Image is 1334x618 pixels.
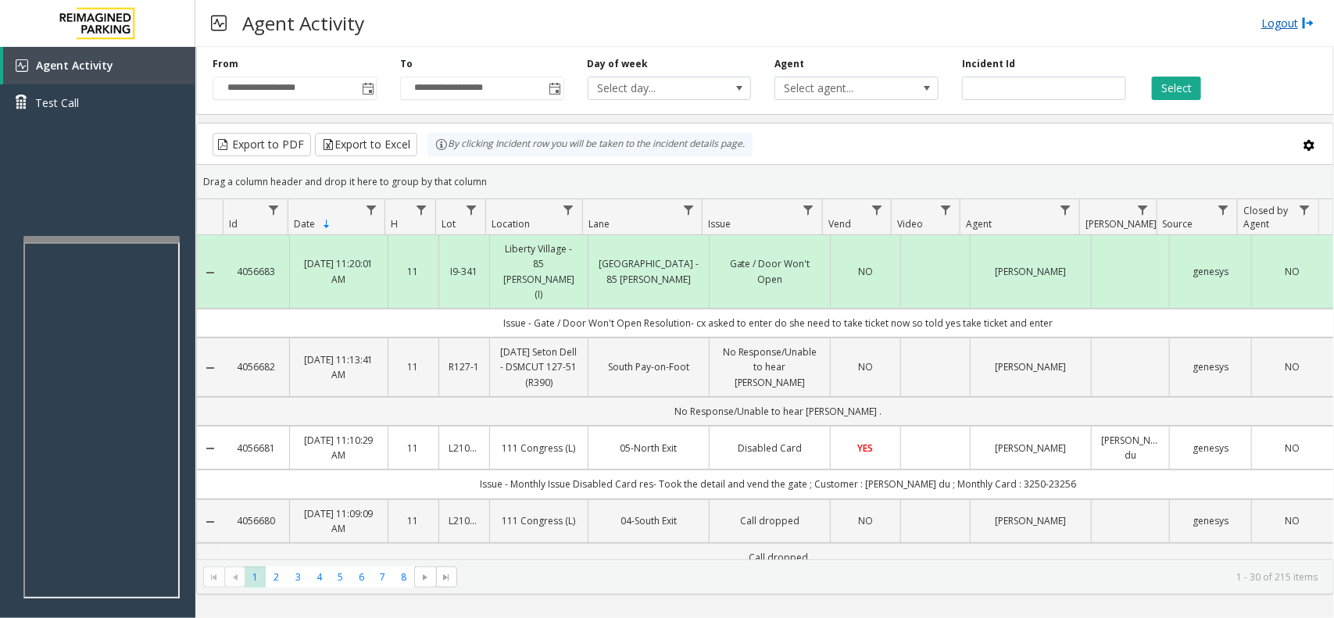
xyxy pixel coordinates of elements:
[234,4,372,42] h3: Agent Activity
[1163,217,1193,230] span: Source
[263,199,284,220] a: Id Filter Menu
[1179,513,1242,528] a: genesys
[449,359,480,374] a: R127-1
[398,264,429,279] a: 11
[392,217,399,230] span: H
[315,133,417,156] button: Export to Excel
[398,359,429,374] a: 11
[558,199,579,220] a: Location Filter Menu
[233,359,280,374] a: 4056682
[966,217,992,230] span: Agent
[197,199,1333,559] div: Data table
[840,264,890,279] a: NO
[233,513,280,528] a: 4056680
[709,217,731,230] span: Issue
[840,441,890,455] a: YES
[1285,360,1300,373] span: NO
[427,133,753,156] div: By clicking Incident row you will be taken to the incident details page.
[197,266,224,279] a: Collapse Details
[398,441,429,455] a: 11
[598,359,699,374] a: South Pay-on-Foot
[351,566,372,588] span: Page 6
[229,217,238,230] span: Id
[980,359,1082,374] a: [PERSON_NAME]
[224,309,1333,338] td: Issue - Gate / Door Won't Open Resolution- cx asked to enter do she need to take ticket now so to...
[419,571,431,584] span: Go to the next page
[400,57,413,71] label: To
[449,441,480,455] a: L21066000
[678,199,699,220] a: Lane Filter Menu
[266,566,287,588] span: Page 2
[588,217,610,230] span: Lane
[1261,15,1314,31] a: Logout
[224,397,1333,426] td: No Response/Unable to hear [PERSON_NAME] .
[1132,199,1153,220] a: Parker Filter Menu
[36,58,113,73] span: Agent Activity
[897,217,923,230] span: Video
[775,77,905,99] span: Select agent...
[1152,77,1201,100] button: Select
[598,513,699,528] a: 04-South Exit
[461,199,482,220] a: Lot Filter Menu
[798,199,819,220] a: Issue Filter Menu
[320,218,333,230] span: Sortable
[449,264,480,279] a: I9-341
[299,506,378,536] a: [DATE] 11:09:09 AM
[398,513,429,528] a: 11
[588,77,718,99] span: Select day...
[197,362,224,374] a: Collapse Details
[197,442,224,455] a: Collapse Details
[360,199,381,220] a: Date Filter Menu
[588,57,649,71] label: Day of week
[213,57,238,71] label: From
[1055,199,1076,220] a: Agent Filter Menu
[962,57,1015,71] label: Incident Id
[598,441,699,455] a: 05-North Exit
[1294,199,1315,220] a: Closed by Agent Filter Menu
[719,513,821,528] a: Call dropped
[858,441,874,455] span: YES
[440,571,452,584] span: Go to the last page
[1101,433,1160,463] a: [PERSON_NAME] du
[410,199,431,220] a: H Filter Menu
[499,241,578,302] a: Liberty Village - 85 [PERSON_NAME] (I)
[211,4,227,42] img: pageIcon
[499,441,578,455] a: 111 Congress (L)
[1261,513,1324,528] a: NO
[828,217,851,230] span: Vend
[1243,204,1288,230] span: Closed by Agent
[492,217,530,230] span: Location
[1261,359,1324,374] a: NO
[372,566,393,588] span: Page 7
[1261,441,1324,455] a: NO
[449,513,480,528] a: L21066000
[299,433,378,463] a: [DATE] 11:10:29 AM
[980,441,1082,455] a: [PERSON_NAME]
[1179,264,1242,279] a: genesys
[435,138,448,151] img: infoIcon.svg
[1285,514,1300,527] span: NO
[1261,264,1324,279] a: NO
[197,168,1333,195] div: Drag a column header and drop it here to group by that column
[288,566,309,588] span: Page 3
[294,217,315,230] span: Date
[35,95,79,111] span: Test Call
[233,441,280,455] a: 4056681
[858,360,873,373] span: NO
[719,345,821,390] a: No Response/Unable to hear [PERSON_NAME]
[1285,265,1300,278] span: NO
[1213,199,1234,220] a: Source Filter Menu
[197,516,224,528] a: Collapse Details
[598,256,699,286] a: [GEOGRAPHIC_DATA] - 85 [PERSON_NAME]
[393,566,414,588] span: Page 8
[245,566,266,588] span: Page 1
[359,77,376,99] span: Toggle popup
[1285,441,1300,455] span: NO
[414,566,435,588] span: Go to the next page
[867,199,888,220] a: Vend Filter Menu
[1302,15,1314,31] img: logout
[330,566,351,588] span: Page 5
[442,217,456,230] span: Lot
[499,345,578,390] a: [DATE] Seton Dell - DSMCUT 127-51 (R390)
[436,566,457,588] span: Go to the last page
